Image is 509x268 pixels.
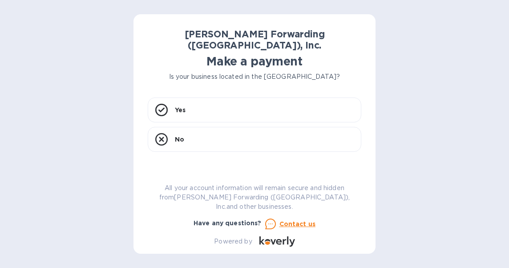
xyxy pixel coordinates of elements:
p: Yes [175,106,186,114]
p: No [175,135,184,144]
b: [PERSON_NAME] Forwarding ([GEOGRAPHIC_DATA]), Inc. [185,28,325,51]
b: Have any questions? [194,219,262,227]
p: All your account information will remain secure and hidden from [PERSON_NAME] Forwarding ([GEOGRA... [148,183,361,211]
h1: Make a payment [148,54,361,69]
p: Powered by [214,237,252,246]
u: Contact us [279,220,316,227]
p: Is your business located in the [GEOGRAPHIC_DATA]? [148,72,361,81]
